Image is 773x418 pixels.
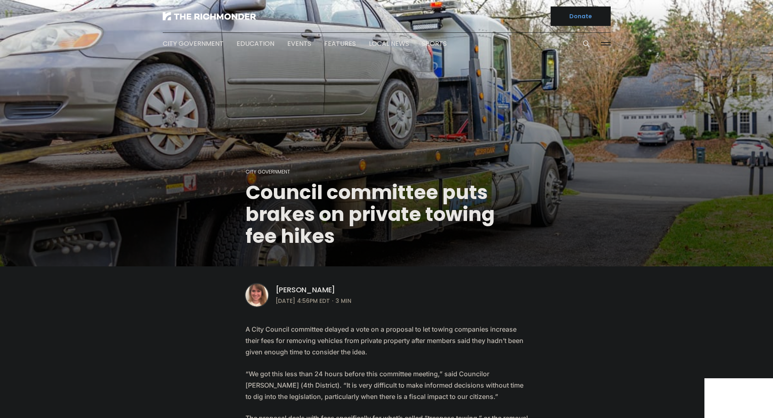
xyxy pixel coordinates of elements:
[163,12,256,20] img: The Richmonder
[276,285,336,295] a: [PERSON_NAME]
[422,39,447,48] a: Sports
[580,38,592,50] button: Search this site
[324,39,356,48] a: Features
[369,39,409,48] a: Local News
[287,39,311,48] a: Events
[237,39,274,48] a: Education
[336,296,351,306] span: 3 min
[245,324,528,358] p: A City Council committee delayed a vote on a proposal to let towing companies increase their fees...
[163,39,224,48] a: City Government
[276,296,330,306] time: [DATE] 4:56PM EDT
[551,6,611,26] a: Donate
[245,284,268,307] img: Sarah Vogelsong
[245,168,290,175] a: City Government
[245,182,528,247] h1: Council committee puts brakes on private towing fee hikes
[704,378,773,418] iframe: portal-trigger
[245,368,528,402] p: “We got this less than 24 hours before this committee meeting,” said Councilor [PERSON_NAME] (4th...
